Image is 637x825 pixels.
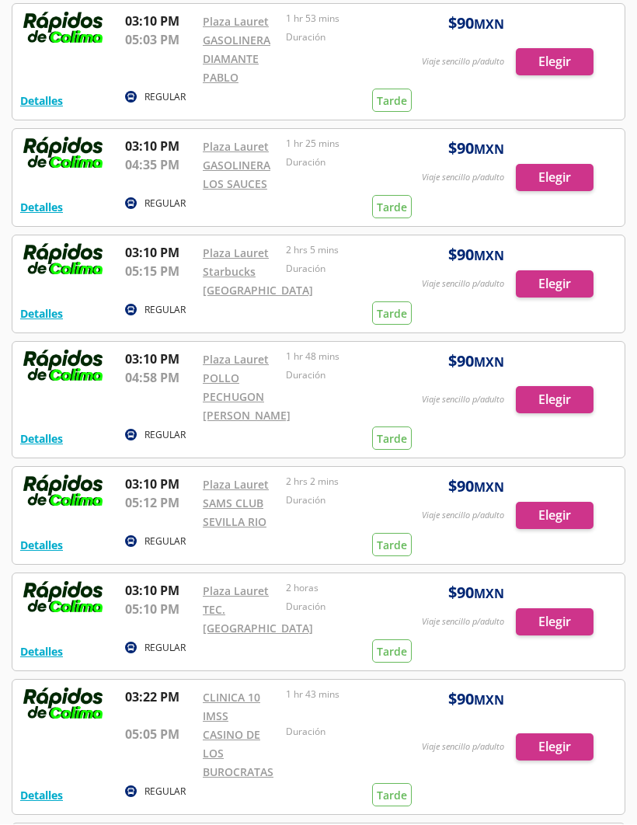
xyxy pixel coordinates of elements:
[20,788,63,804] button: Detalles
[203,496,266,530] a: SAMS CLUB SEVILLA RIO
[144,642,186,656] p: REGULAR
[203,603,313,636] a: TEC. [GEOGRAPHIC_DATA]
[20,200,63,216] button: Detalles
[144,785,186,799] p: REGULAR
[203,33,270,85] a: GASOLINERA DIAMANTE PABLO
[20,306,63,322] button: Detalles
[203,478,269,493] a: Plaza Lauret
[203,584,269,599] a: Plaza Lauret
[203,158,270,192] a: GASOLINERA LOS SAUCES
[20,538,63,554] button: Detalles
[203,15,269,30] a: Plaza Lauret
[203,353,269,367] a: Plaza Lauret
[203,728,273,780] a: CASINO DE LOS BUROCRATAS
[203,371,291,423] a: POLLO PECHUGON [PERSON_NAME]
[20,644,63,660] button: Detalles
[144,535,186,549] p: REGULAR
[20,93,63,110] button: Detalles
[203,140,269,155] a: Plaza Lauret
[144,197,186,211] p: REGULAR
[144,429,186,443] p: REGULAR
[203,246,269,261] a: Plaza Lauret
[203,691,260,724] a: CLINICA 10 IMSS
[203,265,313,298] a: Starbucks [GEOGRAPHIC_DATA]
[20,431,63,447] button: Detalles
[144,304,186,318] p: REGULAR
[144,91,186,105] p: REGULAR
